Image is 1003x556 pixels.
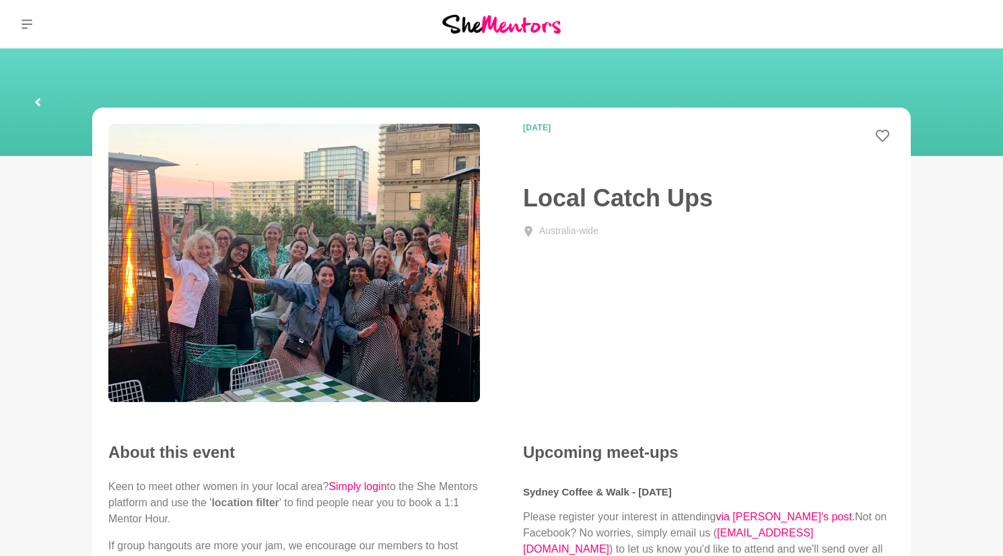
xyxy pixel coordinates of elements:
[211,497,279,508] strong: location filter
[523,183,895,213] h1: Local Catch Ups
[716,511,855,522] a: via [PERSON_NAME]'s post.
[442,15,561,33] img: She Mentors Logo
[523,124,687,132] time: [DATE]
[523,442,895,463] h4: Upcoming meet-ups
[955,8,987,40] a: Kara Tieman
[108,124,480,402] img: She Mentors-local-community-lead-meetups-Australia
[539,224,598,238] div: Australia-wide
[328,481,386,492] a: Simply login
[108,479,480,527] p: Keen to meet other women in your local area? to the She Mentors platform and use the ' ' to find ...
[108,442,480,463] h2: About this event
[523,486,672,498] strong: Sydney Coffee & Walk - [DATE]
